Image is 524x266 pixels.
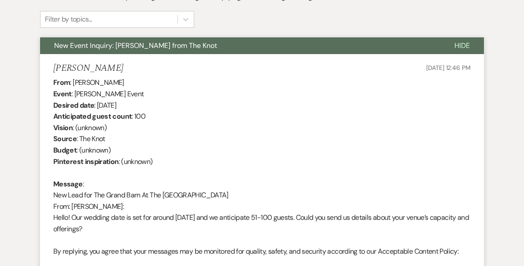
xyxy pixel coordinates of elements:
[454,41,470,50] span: Hide
[53,123,73,132] b: Vision
[53,78,70,87] b: From
[53,157,119,166] b: Pinterest inspiration
[426,64,471,72] span: [DATE] 12:46 PM
[53,134,77,143] b: Source
[53,63,123,74] h5: [PERSON_NAME]
[40,37,440,54] button: New Event Inquiry: [PERSON_NAME] from The Knot
[53,179,83,189] b: Message
[53,146,77,155] b: Budget
[440,37,484,54] button: Hide
[45,14,92,25] div: Filter by topics...
[53,112,132,121] b: Anticipated guest count
[53,89,72,98] b: Event
[53,101,94,110] b: Desired date
[54,41,217,50] span: New Event Inquiry: [PERSON_NAME] from The Knot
